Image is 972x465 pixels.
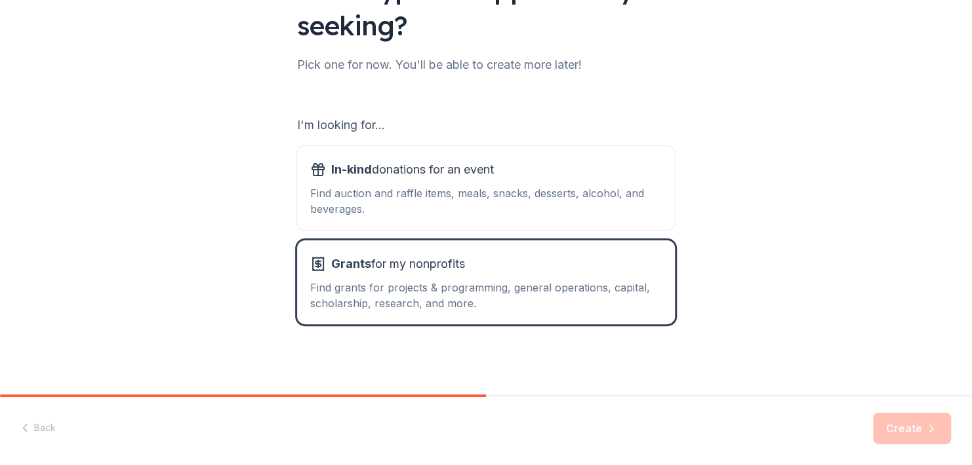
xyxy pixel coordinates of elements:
div: I'm looking for... [297,115,675,136]
span: Grants [331,257,371,270]
button: In-kinddonations for an eventFind auction and raffle items, meals, snacks, desserts, alcohol, and... [297,146,675,230]
span: for my nonprofits [331,253,465,274]
div: Find auction and raffle items, meals, snacks, desserts, alcohol, and beverages. [310,185,662,217]
span: donations for an event [331,159,494,180]
div: Find grants for projects & programming, general operations, capital, scholarship, research, and m... [310,280,662,311]
button: Grantsfor my nonprofitsFind grants for projects & programming, general operations, capital, schol... [297,240,675,324]
div: Pick one for now. You'll be able to create more later! [297,54,675,75]
span: In-kind [331,162,372,176]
